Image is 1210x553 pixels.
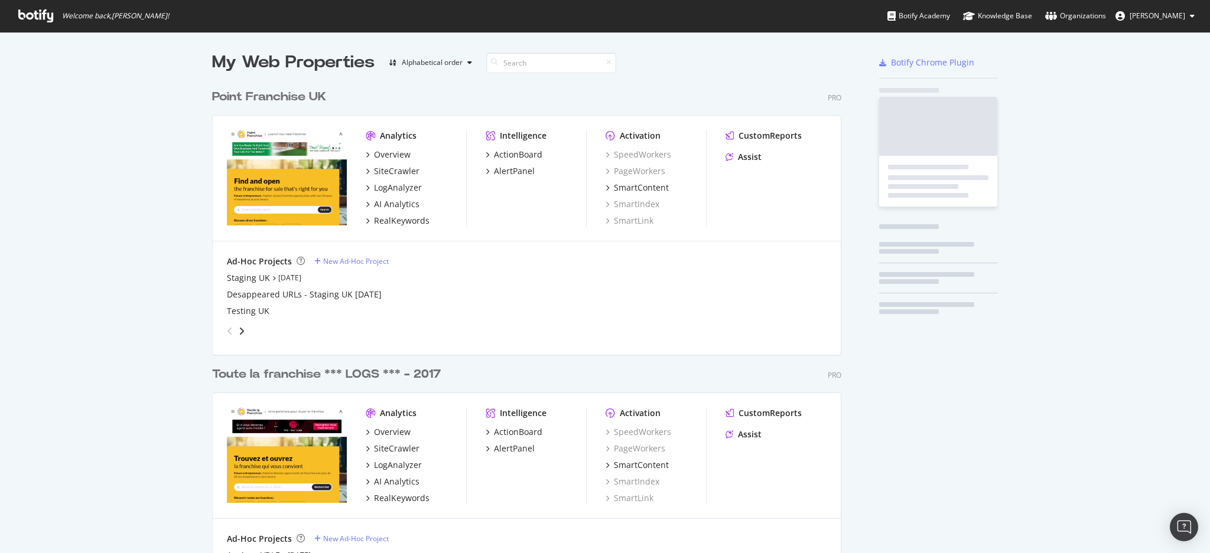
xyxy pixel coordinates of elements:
a: [DATE] [278,273,301,283]
div: CustomReports [739,130,802,142]
a: SpeedWorkers [606,426,671,438]
div: Intelligence [500,407,547,419]
a: Toute la franchise *** LOGS *** - 2017 [212,366,445,383]
div: Alphabetical order [402,59,463,66]
a: SmartContent [606,459,669,471]
div: Analytics [380,407,417,419]
div: AI Analytics [374,198,419,210]
div: SiteCrawler [374,165,419,177]
div: angle-right [238,325,246,337]
div: Pro [828,93,841,103]
a: PageWorkers [606,165,665,177]
div: SiteCrawler [374,443,419,454]
a: SmartIndex [606,476,659,487]
div: RealKeywords [374,215,430,227]
div: Overview [374,426,411,438]
button: [PERSON_NAME] [1106,6,1204,25]
a: Overview [366,149,411,161]
a: SmartLink [606,492,653,504]
div: New Ad-Hoc Project [323,256,389,266]
div: Organizations [1045,10,1106,22]
div: Open Intercom Messenger [1170,513,1198,541]
div: New Ad-Hoc Project [323,534,389,544]
a: Point Franchise UK [212,89,331,106]
img: toute-la-franchise.com [227,407,347,503]
div: AlertPanel [494,165,535,177]
div: Knowledge Base [963,10,1032,22]
div: Intelligence [500,130,547,142]
a: CustomReports [726,130,802,142]
div: Activation [620,407,661,419]
a: SpeedWorkers [606,149,671,161]
a: SmartContent [606,182,669,194]
div: Analytics [380,130,417,142]
a: ActionBoard [486,426,542,438]
div: My Web Properties [212,51,375,74]
a: PageWorkers [606,443,665,454]
div: Botify Chrome Plugin [891,57,974,68]
a: RealKeywords [366,215,430,227]
a: RealKeywords [366,492,430,504]
a: ActionBoard [486,149,542,161]
div: AI Analytics [374,476,419,487]
a: LogAnalyzer [366,459,422,471]
a: New Ad-Hoc Project [314,534,389,544]
div: SmartContent [614,459,669,471]
div: LogAnalyzer [374,182,422,194]
a: AI Analytics [366,198,419,210]
a: Assist [726,151,762,163]
a: AI Analytics [366,476,419,487]
a: New Ad-Hoc Project [314,256,389,266]
div: Activation [620,130,661,142]
a: SmartIndex [606,198,659,210]
div: Ad-Hoc Projects [227,533,292,545]
a: Staging UK [227,272,270,284]
div: LogAnalyzer [374,459,422,471]
div: Assist [738,151,762,163]
img: pointfranchise.co.uk [227,130,347,225]
a: Overview [366,426,411,438]
div: AlertPanel [494,443,535,454]
div: Ad-Hoc Projects [227,256,292,267]
a: SmartLink [606,215,653,227]
div: angle-left [222,322,238,341]
div: ActionBoard [494,426,542,438]
div: Assist [738,428,762,440]
div: RealKeywords [374,492,430,504]
div: Pro [828,370,841,380]
a: Botify Chrome Plugin [879,57,974,68]
div: SmartContent [614,182,669,194]
div: Botify Academy [887,10,950,22]
a: LogAnalyzer [366,182,422,194]
a: Testing UK [227,305,269,317]
a: AlertPanel [486,443,535,454]
div: Point Franchise UK [212,89,326,106]
div: ActionBoard [494,149,542,161]
a: Desappeared URLs - Staging UK [DATE] [227,289,382,300]
span: Gwendoline Barreau [1130,11,1185,21]
a: AlertPanel [486,165,535,177]
span: Welcome back, [PERSON_NAME] ! [62,11,169,21]
a: Assist [726,428,762,440]
div: Toute la franchise *** LOGS *** - 2017 [212,366,441,383]
div: CustomReports [739,407,802,419]
div: Overview [374,149,411,161]
input: Search [486,53,616,73]
button: Alphabetical order [384,53,477,72]
a: CustomReports [726,407,802,419]
a: SiteCrawler [366,165,419,177]
a: SiteCrawler [366,443,419,454]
